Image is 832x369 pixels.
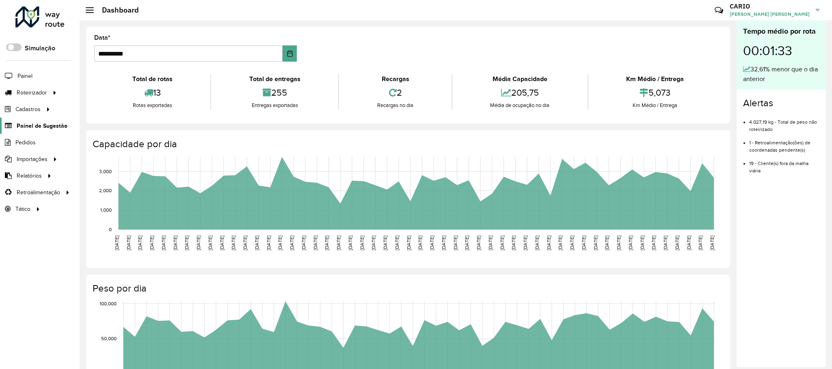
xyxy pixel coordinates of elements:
[137,236,143,250] text: [DATE]
[213,84,336,101] div: 255
[126,236,131,250] text: [DATE]
[213,101,336,109] div: Entregas exportadas
[25,43,55,53] label: Simulação
[341,84,449,101] div: 2
[15,105,41,114] span: Cadastros
[99,169,112,174] text: 3,000
[219,236,225,250] text: [DATE]
[581,236,586,250] text: [DATE]
[441,236,446,250] text: [DATE]
[213,74,336,84] div: Total de entregas
[313,236,318,250] text: [DATE]
[454,84,586,101] div: 205,75
[743,64,819,84] div: 32,61% menor que o dia anterior
[266,236,271,250] text: [DATE]
[743,26,819,37] div: Tempo médio por rota
[324,236,329,250] text: [DATE]
[730,11,810,18] span: [PERSON_NAME] [PERSON_NAME]
[196,236,201,250] text: [DATE]
[94,33,110,43] label: Data
[254,236,259,250] text: [DATE]
[749,133,819,154] li: 1 - Retroalimentação(ões) de coordenadas pendente(s)
[663,236,668,250] text: [DATE]
[406,236,411,250] text: [DATE]
[93,138,722,150] h4: Capacidade por dia
[709,236,715,250] text: [DATE]
[743,97,819,109] h4: Alertas
[558,236,563,250] text: [DATE]
[17,88,47,97] span: Roteirizador
[341,101,449,109] div: Recargas no dia
[173,236,178,250] text: [DATE]
[710,2,728,19] a: Contato Rápido
[616,236,621,250] text: [DATE]
[17,72,32,80] span: Painel
[476,236,481,250] text: [DATE]
[546,236,551,250] text: [DATE]
[96,84,208,101] div: 13
[454,74,586,84] div: Média Capacidade
[743,37,819,64] div: 00:01:33
[628,236,633,250] text: [DATE]
[99,188,112,193] text: 2,000
[17,122,67,130] span: Painel de Sugestão
[359,236,365,250] text: [DATE]
[604,236,609,250] text: [DATE]
[93,283,722,294] h4: Peso por dia
[94,6,139,15] h2: Dashboard
[749,112,819,133] li: 4.027,19 kg - Total de peso não roteirizado
[686,236,692,250] text: [DATE]
[534,236,540,250] text: [DATE]
[749,154,819,174] li: 19 - Cliente(s) fora da malha viária
[590,84,720,101] div: 5,073
[336,236,341,250] text: [DATE]
[15,205,30,213] span: Tático
[417,236,423,250] text: [DATE]
[569,236,575,250] text: [DATE]
[590,101,720,109] div: Km Médio / Entrega
[454,101,586,109] div: Média de ocupação no dia
[730,2,810,10] h3: CARIO
[348,236,353,250] text: [DATE]
[99,301,117,306] text: 100,000
[277,236,283,250] text: [DATE]
[207,236,213,250] text: [DATE]
[429,236,434,250] text: [DATE]
[17,155,48,163] span: Importações
[17,188,60,197] span: Retroalimentação
[109,227,112,232] text: 0
[114,236,119,250] text: [DATE]
[523,236,528,250] text: [DATE]
[283,45,297,62] button: Choose Date
[593,236,598,250] text: [DATE]
[464,236,469,250] text: [DATE]
[511,236,516,250] text: [DATE]
[96,74,208,84] div: Total de rotas
[96,101,208,109] div: Rotas exportadas
[341,74,449,84] div: Recargas
[674,236,680,250] text: [DATE]
[100,207,112,212] text: 1,000
[17,172,42,180] span: Relatórios
[289,236,294,250] text: [DATE]
[651,236,656,250] text: [DATE]
[640,236,645,250] text: [DATE]
[383,236,388,250] text: [DATE]
[161,236,166,250] text: [DATE]
[590,74,720,84] div: Km Médio / Entrega
[242,236,248,250] text: [DATE]
[101,336,117,341] text: 50,000
[453,236,458,250] text: [DATE]
[231,236,236,250] text: [DATE]
[394,236,400,250] text: [DATE]
[149,236,154,250] text: [DATE]
[371,236,376,250] text: [DATE]
[184,236,189,250] text: [DATE]
[698,236,703,250] text: [DATE]
[301,236,306,250] text: [DATE]
[15,138,36,147] span: Pedidos
[499,236,505,250] text: [DATE]
[488,236,493,250] text: [DATE]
